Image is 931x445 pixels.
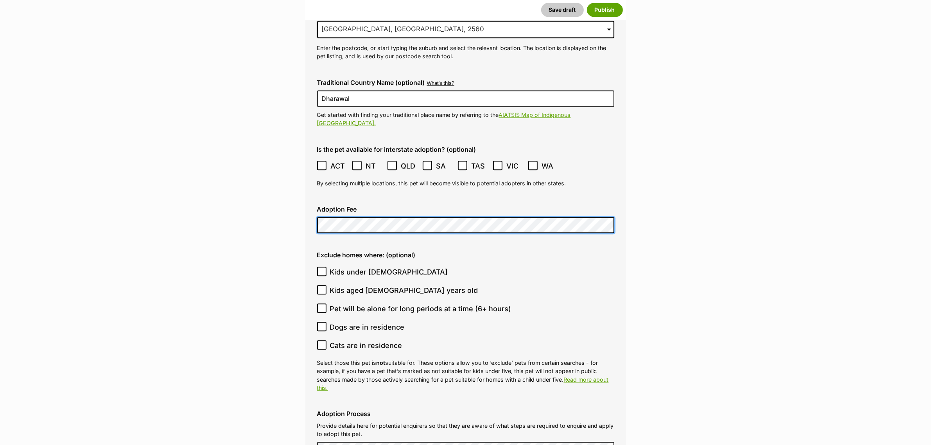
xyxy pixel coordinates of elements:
[317,79,425,86] label: Traditional Country Name (optional)
[317,422,614,438] p: Provide details here for potential enquirers so that they are aware of what steps are required to...
[427,81,454,86] button: What's this?
[471,161,489,171] span: TAS
[317,179,614,187] p: By selecting multiple locations, this pet will become visible to potential adopters in other states.
[506,161,524,171] span: VIC
[542,161,559,171] span: WA
[436,161,454,171] span: SA
[330,303,511,314] span: Pet will be alone for long periods at a time (6+ hours)
[587,3,623,17] button: Publish
[317,44,614,61] p: Enter the postcode, or start typing the suburb and select the relevant location. The location is ...
[377,359,386,366] strong: not
[317,146,614,153] label: Is the pet available for interstate adoption? (optional)
[317,376,609,391] a: Read more about this.
[317,251,614,258] label: Exclude homes where: (optional)
[317,21,614,38] input: Enter suburb or postcode
[330,322,405,332] span: Dogs are in residence
[541,3,584,17] button: Save draft
[317,206,614,213] label: Adoption Fee
[401,161,418,171] span: QLD
[317,410,614,417] label: Adoption Process
[317,359,614,392] p: Select those this pet is suitable for. These options allow you to ‘exclude’ pets from certain sea...
[330,161,348,171] span: ACT
[330,267,448,277] span: Kids under [DEMOGRAPHIC_DATA]
[317,111,614,127] p: Get started with finding your traditional place name by referring to the
[330,340,402,351] span: Cats are in residence
[330,285,478,296] span: Kids aged [DEMOGRAPHIC_DATA] years old
[366,161,383,171] span: NT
